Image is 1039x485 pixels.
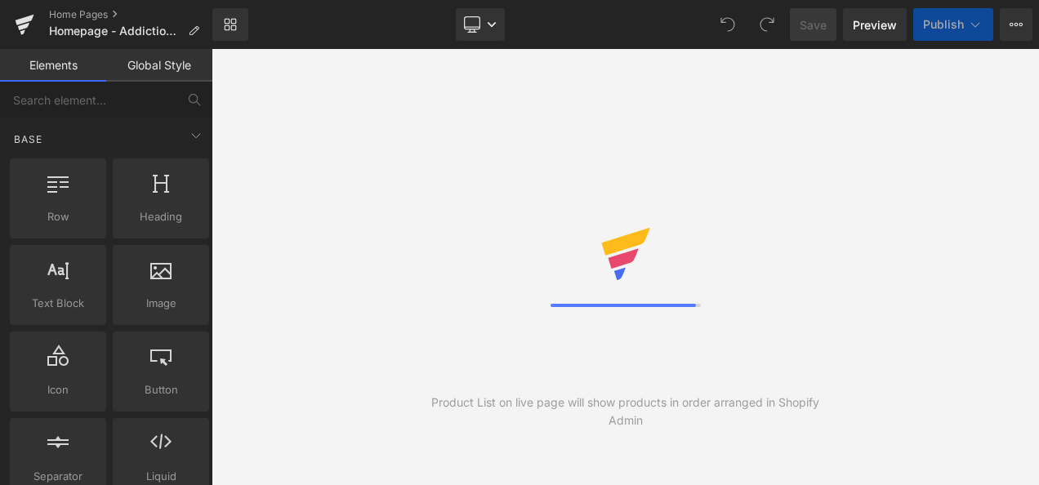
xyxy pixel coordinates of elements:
[118,295,204,312] span: Image
[106,49,212,82] a: Global Style
[15,468,101,485] span: Separator
[15,295,101,312] span: Text Block
[800,16,827,33] span: Save
[913,8,993,41] button: Publish
[1000,8,1032,41] button: More
[843,8,907,41] a: Preview
[49,8,212,21] a: Home Pages
[118,468,204,485] span: Liquid
[751,8,783,41] button: Redo
[118,381,204,398] span: Button
[15,381,101,398] span: Icon
[49,24,181,38] span: Homepage - Addiction Pet Foods [GEOGRAPHIC_DATA] Meat Your Pet
[118,208,204,225] span: Heading
[853,16,897,33] span: Preview
[15,208,101,225] span: Row
[418,394,832,429] div: Product List on live page will show products in order arranged in Shopify Admin
[212,8,248,41] a: New Library
[711,8,744,41] button: Undo
[923,18,964,31] span: Publish
[12,131,44,147] span: Base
